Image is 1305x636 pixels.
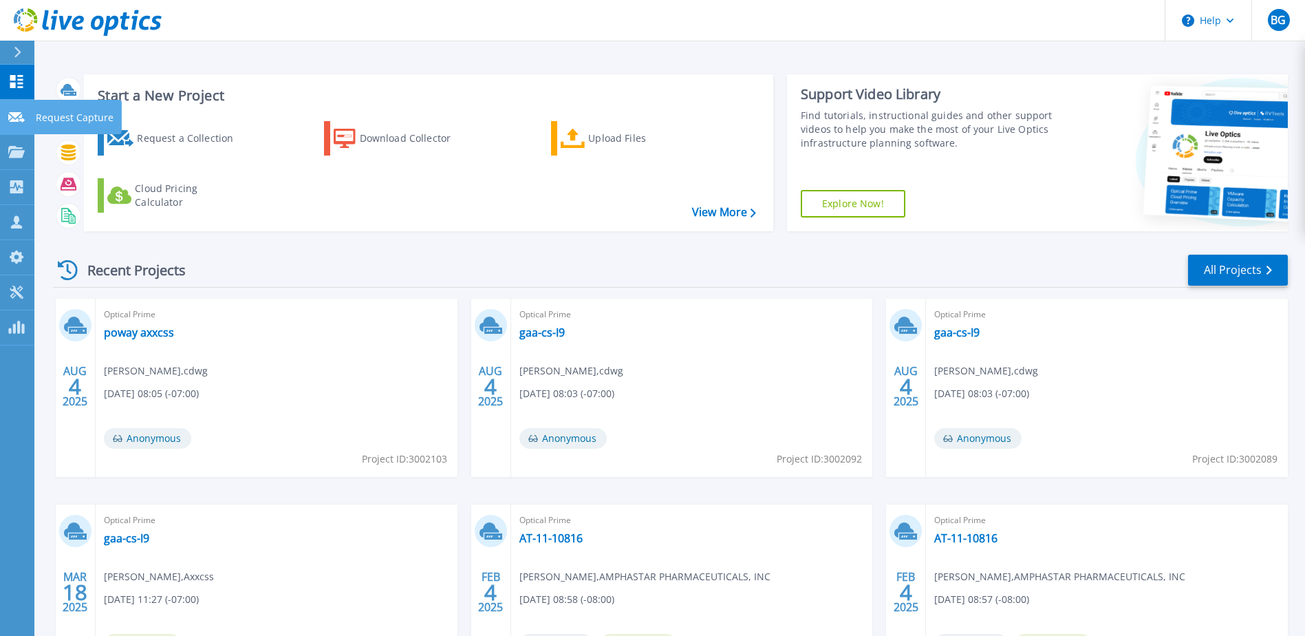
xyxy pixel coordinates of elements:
[519,326,565,339] a: gaa-cs-I9
[1271,14,1286,25] span: BG
[519,569,770,584] span: [PERSON_NAME] , AMPHASTAR PHARMACEUTICALS, INC
[324,121,477,156] a: Download Collector
[519,592,614,607] span: [DATE] 08:58 (-08:00)
[777,452,862,467] span: Project ID: 3002092
[900,586,912,598] span: 4
[484,381,497,392] span: 4
[934,531,997,545] a: AT-11-10816
[934,386,1029,401] span: [DATE] 08:03 (-07:00)
[893,361,919,412] div: AUG 2025
[519,363,623,379] span: [PERSON_NAME] , cdwg
[934,569,1185,584] span: [PERSON_NAME] , AMPHASTAR PHARMACEUTICALS, INC
[69,381,81,392] span: 4
[519,386,614,401] span: [DATE] 08:03 (-07:00)
[692,206,756,219] a: View More
[98,88,755,103] h3: Start a New Project
[934,428,1022,449] span: Anonymous
[104,569,214,584] span: [PERSON_NAME] , Axxcss
[36,100,114,136] p: Request Capture
[934,363,1038,379] span: [PERSON_NAME] , cdwg
[477,567,504,617] div: FEB 2025
[135,182,245,209] div: Cloud Pricing Calculator
[519,307,865,322] span: Optical Prime
[484,586,497,598] span: 4
[519,428,607,449] span: Anonymous
[801,109,1056,150] div: Find tutorials, instructional guides and other support videos to help you make the most of your L...
[519,531,583,545] a: AT-11-10816
[53,253,204,287] div: Recent Projects
[62,567,88,617] div: MAR 2025
[801,190,905,218] a: Explore Now!
[477,361,504,412] div: AUG 2025
[104,531,149,545] a: gaa-cs-I9
[1188,255,1288,286] a: All Projects
[104,513,449,528] span: Optical Prime
[900,381,912,392] span: 4
[104,307,449,322] span: Optical Prime
[1192,452,1277,467] span: Project ID: 3002089
[934,513,1280,528] span: Optical Prime
[588,125,698,152] div: Upload Files
[362,452,447,467] span: Project ID: 3002103
[104,386,199,401] span: [DATE] 08:05 (-07:00)
[934,307,1280,322] span: Optical Prime
[98,121,251,156] a: Request a Collection
[104,592,199,607] span: [DATE] 11:27 (-07:00)
[801,85,1056,103] div: Support Video Library
[98,178,251,213] a: Cloud Pricing Calculator
[934,326,980,339] a: gaa-cs-I9
[519,513,865,528] span: Optical Prime
[104,326,174,339] a: poway axxcss
[104,363,208,379] span: [PERSON_NAME] , cdwg
[63,586,87,598] span: 18
[62,361,88,412] div: AUG 2025
[360,125,470,152] div: Download Collector
[137,125,247,152] div: Request a Collection
[551,121,704,156] a: Upload Files
[893,567,919,617] div: FEB 2025
[934,592,1029,607] span: [DATE] 08:57 (-08:00)
[104,428,191,449] span: Anonymous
